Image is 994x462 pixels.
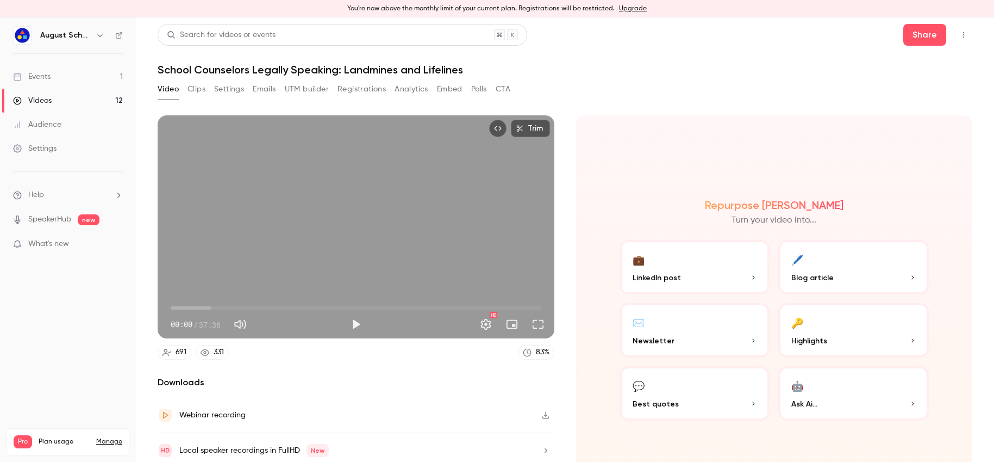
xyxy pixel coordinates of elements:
div: 00:00 [171,319,221,330]
div: Local speaker recordings in FullHD [179,444,329,457]
div: Audience [13,119,61,130]
h2: Repurpose [PERSON_NAME] [705,199,843,212]
button: Settings [214,81,244,98]
button: 💼LinkedIn post [620,240,770,294]
div: 331 [214,347,224,358]
button: Top Bar Actions [955,26,972,44]
h6: August Schools [40,30,91,41]
button: Embed [437,81,462,98]
div: 🖊️ [791,251,803,268]
h2: Downloads [158,376,554,389]
button: Polls [471,81,487,98]
a: Upgrade [619,4,647,13]
span: New [307,444,329,457]
button: Play [345,313,367,335]
div: Videos [13,95,52,106]
span: What's new [28,238,69,250]
div: Search for videos or events [167,29,276,41]
div: HD [490,312,497,318]
span: Blog article [791,272,834,284]
button: 🔑Highlights [778,303,929,358]
div: 691 [176,347,186,358]
button: 🖊️Blog article [778,240,929,294]
a: 331 [196,345,229,360]
span: / [193,319,198,330]
span: Newsletter [633,335,674,347]
div: 83 % [536,347,549,358]
span: Help [28,189,44,201]
div: 🔑 [791,314,803,331]
li: help-dropdown-opener [13,189,123,201]
div: 💬 [633,377,645,394]
button: Embed video [489,120,507,137]
span: Plan usage [39,438,90,446]
a: 83% [518,345,554,360]
div: Settings [13,143,57,154]
button: CTA [496,81,510,98]
div: 💼 [633,251,645,268]
a: Manage [96,438,122,446]
button: UTM builder [285,81,329,98]
button: 💬Best quotes [620,366,770,421]
button: Turn on miniplayer [501,313,523,335]
button: Emails [253,81,276,98]
span: Pro [14,435,32,448]
a: SpeakerHub [28,214,71,225]
span: Ask Ai... [791,398,817,410]
button: Trim [511,120,550,137]
button: Full screen [527,313,549,335]
span: LinkedIn post [633,272,681,284]
a: 691 [158,345,191,360]
button: Registrations [337,81,386,98]
div: Webinar recording [179,409,246,422]
span: Best quotes [633,398,679,410]
button: Clips [187,81,205,98]
span: 00:00 [171,319,192,330]
button: Share [903,24,946,46]
img: August Schools [14,27,31,44]
button: Analytics [395,81,428,98]
span: 37:36 [199,319,221,330]
button: Settings [475,313,497,335]
iframe: Noticeable Trigger [110,239,123,249]
div: 🤖 [791,377,803,394]
span: Highlights [791,335,827,347]
button: Mute [229,313,251,335]
div: Events [13,71,51,82]
div: ✉️ [633,314,645,331]
button: ✉️Newsletter [620,303,770,358]
span: new [78,214,99,225]
p: Turn your video into... [732,214,816,227]
h1: School Counselors Legally Speaking: Landmines and Lifelines [158,63,972,76]
button: Video [158,81,179,98]
button: 🤖Ask Ai... [778,366,929,421]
